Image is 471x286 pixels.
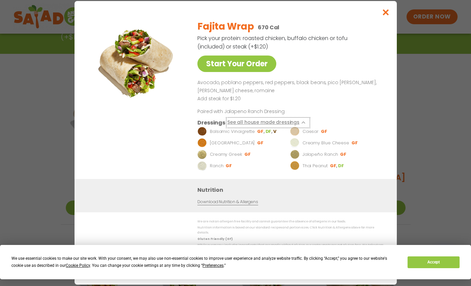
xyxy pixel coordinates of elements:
img: Dressing preview image for Creamy Blue Cheese [290,139,299,148]
p: Avocado, poblano peppers, red peppers, black beans, pico [PERSON_NAME], [PERSON_NAME] cheese, rom... [197,79,381,95]
img: Dressing preview image for Thai Peanut [290,162,299,171]
p: Ranch [209,163,223,170]
li: DF [338,163,345,169]
button: See all house made dressings [227,119,309,127]
h3: Dressings [197,119,225,127]
p: Thai Peanut [302,163,327,170]
p: [GEOGRAPHIC_DATA] [209,140,254,147]
li: GF [257,140,264,146]
p: Nutrition information is based on our standard recipes and portion sizes. Click Nutrition & Aller... [197,225,383,236]
li: GF [257,129,265,135]
li: GF [244,152,251,158]
li: GF [321,129,328,135]
p: Add steak for $1.20 [197,95,381,103]
p: Caesar [302,129,318,135]
div: Page 1 [197,79,381,103]
img: Dressing preview image for Jalapeño Ranch [290,150,299,159]
p: Balsamic Vinaigrette [209,129,254,135]
img: Dressing preview image for Caesar [290,127,299,137]
strong: Gluten Friendly (GF) [197,237,232,241]
a: Download Nutrition & Allergens [197,199,258,206]
button: Close modal [375,1,396,24]
li: GF [340,152,347,158]
button: Accept [408,256,459,268]
img: Dressing preview image for Creamy Greek [197,150,207,159]
div: We use essential cookies to make our site work. With your consent, we may also use non-essential ... [11,255,399,269]
span: Cookie Policy [66,263,90,268]
h3: Nutrition [197,186,387,194]
p: Paired with Jalapeno Ranch Dressing [197,108,322,115]
img: Featured product photo for Fajita Wrap [90,14,184,109]
h2: Fajita Wrap [197,20,254,34]
p: Creamy Greek [209,151,242,158]
li: V [273,129,277,135]
img: Dressing preview image for Ranch [197,162,207,171]
p: Pick your protein: roasted chicken, buffalo chicken or tofu (included) or steak (+$1.20) [197,34,348,51]
p: While our menu includes ingredients that are made without gluten, our restaurants are not gluten ... [197,243,383,253]
li: GF [351,140,359,146]
li: GF [226,163,233,169]
img: Dressing preview image for BBQ Ranch [197,139,207,148]
a: Start Your Order [197,56,276,72]
p: Creamy Blue Cheese [302,140,349,147]
img: Dressing preview image for Balsamic Vinaigrette [197,127,207,137]
p: Jalapeño Ranch [302,151,338,158]
p: We are not an allergen free facility and cannot guarantee the absence of allergens in our foods. [197,219,383,224]
span: Preferences [202,263,224,268]
li: GF [330,163,338,169]
li: DF [265,129,273,135]
p: 670 Cal [258,23,279,32]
